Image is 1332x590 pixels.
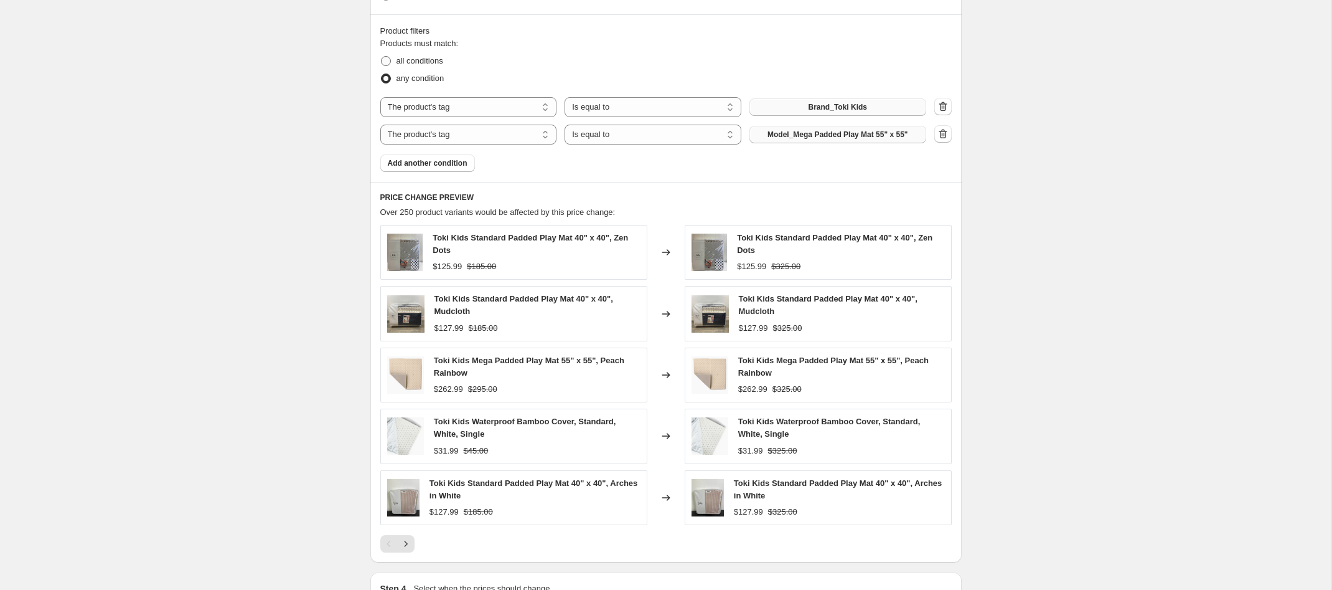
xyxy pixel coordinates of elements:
strike: $185.00 [464,506,493,518]
strike: $325.00 [772,383,802,396]
div: $262.99 [738,383,767,396]
img: 41f8babbd93850e7977d4dd0b55df377_80x.jpg [387,479,420,516]
div: $127.99 [434,322,464,335]
button: Add another condition [380,155,475,172]
div: $125.99 [433,260,462,273]
div: $127.99 [739,322,768,335]
div: $31.99 [738,445,763,457]
span: all conditions [396,56,443,65]
span: Toki Kids Waterproof Bamboo Cover, Standard, White, Single [434,417,616,439]
span: Products must match: [380,39,459,48]
strike: $325.00 [771,260,800,273]
h6: PRICE CHANGE PREVIEW [380,193,952,202]
button: Model_Mega Padded Play Mat 55" x 55" [749,126,926,143]
img: ScreenShot2021-02-28at10.20.30PM_80x.png [387,356,424,394]
div: $127.99 [429,506,459,518]
strike: $185.00 [467,260,496,273]
strike: $325.00 [768,445,797,457]
nav: Pagination [380,535,415,553]
strike: $45.00 [464,445,489,457]
span: Toki Kids Standard Padded Play Mat 40" x 40", Arches in White [429,478,638,500]
strike: $185.00 [469,322,498,335]
span: Toki Kids Standard Padded Play Mat 40" x 40", Zen Dots [433,233,628,255]
img: f1b03c1012b8a9af43a84201871f08bc_80x.jpg [387,234,423,271]
img: ScreenShot2021-03-15at9.30.10PM_80x.png [387,417,424,455]
span: Toki Kids Standard Padded Play Mat 40" x 40", Zen Dots [737,233,932,255]
span: Brand_Toki Kids [809,102,867,112]
strike: $295.00 [468,383,497,396]
img: f1b03c1012b8a9af43a84201871f08bc_80x.jpg [692,234,728,271]
span: Toki Kids Standard Padded Play Mat 40" x 40", Arches in White [734,478,942,500]
span: Add another condition [388,158,467,168]
div: $127.99 [734,506,763,518]
span: Over 250 product variants would be affected by this price change: [380,207,616,217]
strike: $325.00 [773,322,802,335]
span: Toki Kids Mega Padded Play Mat 55" x 55", Peach Rainbow [434,356,624,378]
span: Toki Kids Waterproof Bamboo Cover, Standard, White, Single [738,417,921,439]
div: $262.99 [434,383,463,396]
img: ScreenShot2021-02-28at10.20.30PM_80x.png [692,356,728,394]
span: Model_Mega Padded Play Mat 55" x 55" [767,130,908,140]
img: 886fae15d3fc06e2d993306f9e4bc0e8_80x.jpg [387,295,424,333]
button: Brand_Toki Kids [749,98,926,116]
span: Toki Kids Mega Padded Play Mat 55" x 55", Peach Rainbow [738,356,929,378]
span: Toki Kids Standard Padded Play Mat 40" x 40", Mudcloth [434,294,613,316]
div: $125.99 [737,260,766,273]
img: 41f8babbd93850e7977d4dd0b55df377_80x.jpg [692,479,724,516]
img: 886fae15d3fc06e2d993306f9e4bc0e8_80x.jpg [692,295,729,333]
div: Product filters [380,25,952,37]
button: Next [397,535,415,553]
span: any condition [396,74,444,83]
div: $31.99 [434,445,459,457]
strike: $325.00 [768,506,797,518]
img: ScreenShot2021-03-15at9.30.10PM_80x.png [692,417,728,455]
span: Toki Kids Standard Padded Play Mat 40" x 40", Mudcloth [739,294,917,316]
